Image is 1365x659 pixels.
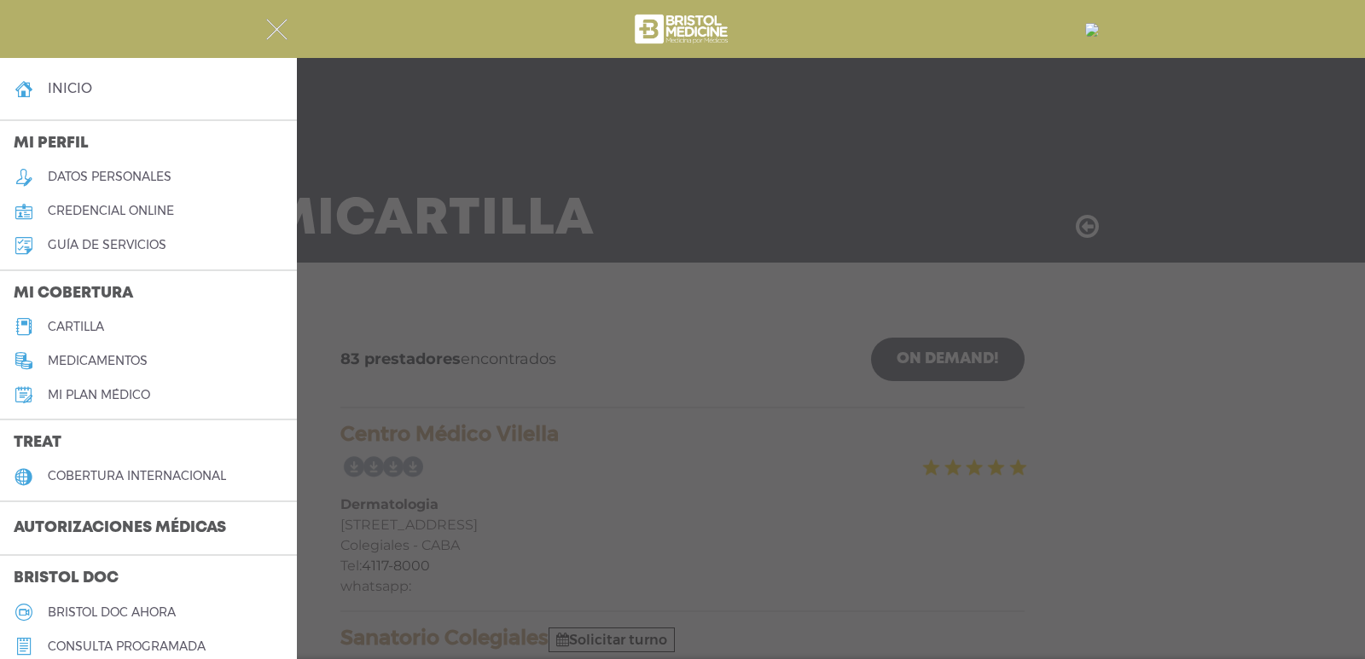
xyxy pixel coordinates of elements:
[48,204,174,218] h5: credencial online
[48,170,171,184] h5: datos personales
[48,605,176,620] h5: Bristol doc ahora
[1085,23,1099,37] img: 22672
[266,19,288,40] img: Cober_menu-close-white.svg
[48,639,206,654] h5: consulta programada
[48,238,166,252] h5: guía de servicios
[48,469,226,483] h5: cobertura internacional
[48,354,148,368] h5: medicamentos
[632,9,734,49] img: bristol-medicine-blanco.png
[48,80,92,96] h4: inicio
[48,320,104,334] h5: cartilla
[48,388,150,402] h5: Mi plan médico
